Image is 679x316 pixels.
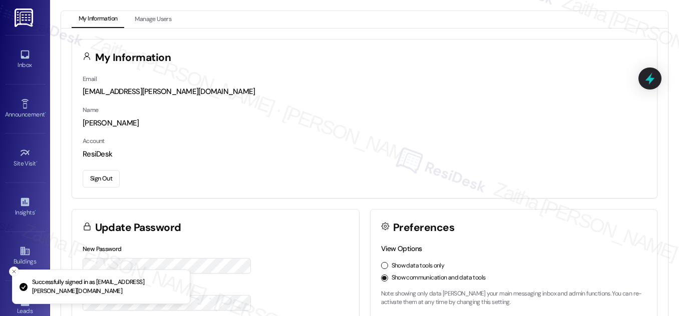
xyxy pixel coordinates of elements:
[83,106,99,114] label: Name
[83,86,646,97] div: [EMAIL_ADDRESS][PERSON_NAME][DOMAIN_NAME]
[83,137,105,145] label: Account
[5,242,45,269] a: Buildings
[381,244,422,253] label: View Options
[83,118,646,128] div: [PERSON_NAME]
[83,149,646,159] div: ResiDesk
[72,11,124,28] button: My Information
[32,278,182,295] p: Successfully signed in as [EMAIL_ADDRESS][PERSON_NAME][DOMAIN_NAME]
[5,144,45,171] a: Site Visit •
[45,109,46,116] span: •
[392,273,486,282] label: Show communication and data tools
[95,52,171,63] h3: My Information
[83,245,122,253] label: New Password
[381,289,647,307] p: Note: showing only data [PERSON_NAME] your main messaging inbox and admin functions. You can re-a...
[9,266,19,276] button: Close toast
[95,222,181,233] h3: Update Password
[393,222,454,233] h3: Preferences
[83,170,120,187] button: Sign Out
[83,75,97,83] label: Email
[5,193,45,220] a: Insights •
[15,8,35,27] img: ResiDesk Logo
[128,11,178,28] button: Manage Users
[35,207,36,214] span: •
[392,261,445,270] label: Show data tools only
[5,46,45,73] a: Inbox
[36,158,38,165] span: •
